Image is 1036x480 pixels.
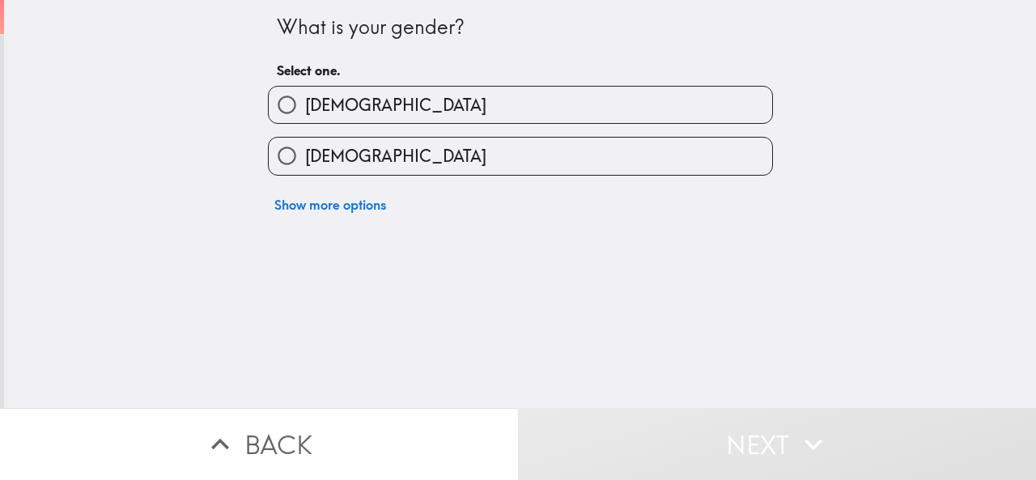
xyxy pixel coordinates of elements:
span: [DEMOGRAPHIC_DATA] [305,94,486,117]
div: What is your gender? [277,14,764,41]
button: [DEMOGRAPHIC_DATA] [269,138,772,174]
h6: Select one. [277,62,764,79]
button: [DEMOGRAPHIC_DATA] [269,87,772,123]
button: Show more options [268,189,393,221]
span: [DEMOGRAPHIC_DATA] [305,145,486,168]
button: Next [518,408,1036,480]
